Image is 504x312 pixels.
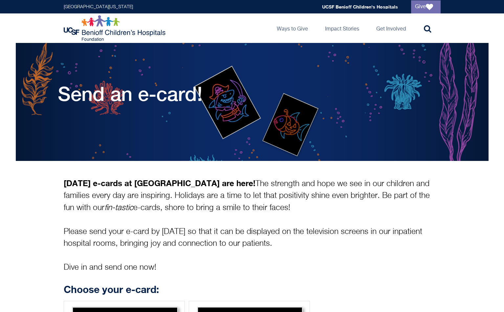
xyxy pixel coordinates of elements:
a: Ways to Give [272,13,313,43]
a: UCSF Benioff Children's Hospitals [322,4,398,10]
h1: Send an e-card! [58,82,203,105]
img: Logo for UCSF Benioff Children's Hospitals Foundation [64,15,167,41]
a: Impact Stories [320,13,364,43]
a: Get Involved [371,13,411,43]
strong: [DATE] e-cards at [GEOGRAPHIC_DATA] are here! [64,178,255,188]
p: The strength and hope we see in our children and families every day are inspiring. Holidays are a... [64,177,441,274]
a: Give [411,0,441,13]
i: fin-tastic [104,204,133,212]
a: [GEOGRAPHIC_DATA][US_STATE] [64,5,133,9]
strong: Choose your e-card: [64,283,159,295]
